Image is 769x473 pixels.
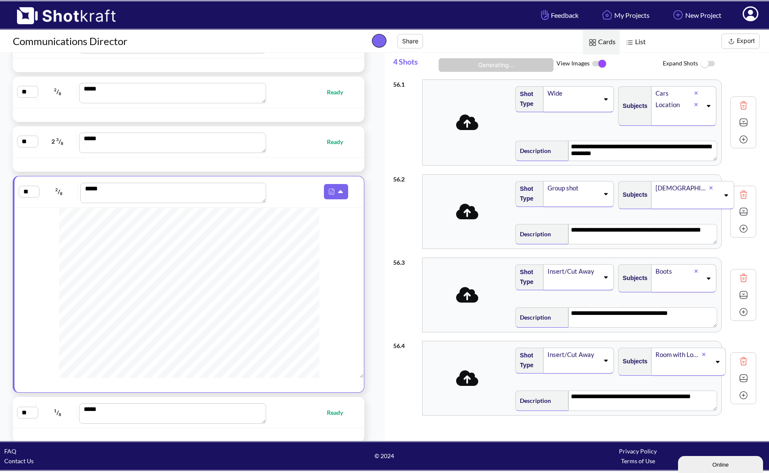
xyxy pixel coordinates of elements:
[593,4,656,26] a: My Projects
[326,186,337,197] img: Pdf Icon
[39,135,77,148] span: 2 /
[721,34,760,49] button: Export
[39,85,77,99] span: /
[327,408,352,417] span: Ready
[556,55,663,73] span: View Images
[61,141,63,146] span: 8
[327,87,352,97] span: Ready
[516,394,551,408] span: Description
[587,37,598,48] img: Card Icon
[516,310,551,324] span: Description
[397,34,423,48] button: Share
[737,272,750,284] img: Trash Icon
[619,188,647,202] span: Subjects
[655,99,694,110] div: Location
[619,99,647,113] span: Subjects
[664,4,728,26] a: New Project
[624,37,635,48] img: List Icon
[737,116,750,129] img: Expand Icon
[516,87,539,111] span: Shot Type
[737,389,750,402] img: Add Icon
[60,191,62,196] span: 8
[737,222,750,235] img: Add Icon
[737,289,750,301] img: Expand Icon
[663,55,769,73] span: Expand Shots
[516,265,539,289] span: Shot Type
[698,55,717,73] img: ToggleOff Icon
[54,408,57,413] span: 1
[55,187,58,192] span: 2
[4,448,16,455] a: FAQ
[516,227,551,241] span: Description
[590,55,609,73] img: ToggleOn Icon
[655,266,694,277] div: Boots
[620,30,650,54] span: List
[655,182,709,194] div: [DEMOGRAPHIC_DATA]
[655,88,694,99] div: Cars
[56,137,59,142] span: 3
[547,88,599,99] div: Wide
[737,99,750,112] img: Trash Icon
[539,8,551,22] img: Hand Icon
[59,412,61,417] span: 8
[59,91,61,96] span: 8
[619,354,647,368] span: Subjects
[511,446,765,456] div: Privacy Policy
[327,137,352,147] span: Ready
[619,271,647,285] span: Subjects
[516,144,551,158] span: Description
[393,75,418,89] div: 56 . 1
[547,182,599,194] div: Group shot
[39,406,77,419] span: /
[737,372,750,385] img: Expand Icon
[393,170,418,184] div: 56 . 2
[258,451,511,461] span: © 2024
[539,10,579,20] span: Feedback
[439,58,553,72] button: Generating...
[737,188,750,201] img: Trash Icon
[671,8,685,22] img: Add Icon
[583,30,620,54] span: Cards
[40,185,78,198] span: /
[737,306,750,318] img: Add Icon
[516,348,539,372] span: Shot Type
[511,456,765,466] div: Terms of Use
[600,8,614,22] img: Home Icon
[737,355,750,368] img: Trash Icon
[655,349,702,360] div: Room with Low Voices
[54,87,57,92] span: 2
[516,182,539,206] span: Shot Type
[4,457,34,465] a: Contact Us
[726,36,737,47] img: Export Icon
[393,253,418,267] div: 56 . 3
[737,133,750,146] img: Add Icon
[393,337,418,351] div: 56 . 4
[547,349,599,360] div: Insert/Cut Away
[737,205,750,218] img: Expand Icon
[547,266,599,277] div: Insert/Cut Away
[678,454,765,473] iframe: chat widget
[393,53,436,75] span: 4 Shots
